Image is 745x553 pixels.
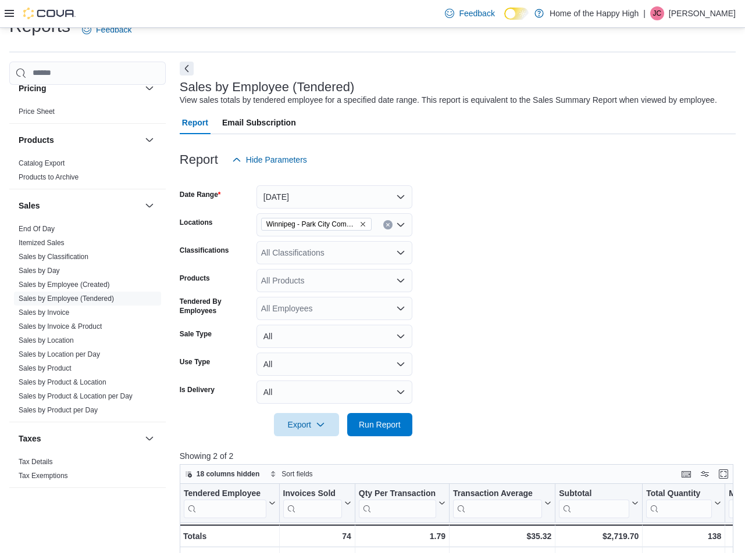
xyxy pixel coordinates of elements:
button: Open list of options [396,304,405,313]
div: 74 [283,529,351,543]
div: Tendered Employee [184,488,266,499]
img: Cova [23,8,76,19]
span: Sales by Product per Day [19,405,98,415]
button: Subtotal [559,488,639,518]
div: Sales [9,222,166,422]
label: Use Type [180,357,210,367]
button: Open list of options [396,276,405,285]
button: Remove Winnipeg - Park City Commons - Fire & Flower from selection in this group [359,221,366,228]
button: Sort fields [265,467,317,481]
a: Sales by Location per Day [19,350,100,358]
div: Transaction Average [453,488,542,499]
a: Sales by Product & Location per Day [19,392,133,400]
p: [PERSON_NAME] [669,6,736,20]
button: Transaction Average [453,488,551,518]
span: Feedback [459,8,494,19]
span: Products to Archive [19,173,79,182]
button: Taxes [19,433,140,444]
a: Feedback [440,2,499,25]
button: Sales [19,200,140,211]
label: Classifications [180,246,229,255]
h3: Products [19,134,54,146]
span: Sort fields [281,469,312,479]
div: Pricing [9,105,166,123]
a: Tax Exemptions [19,472,68,480]
button: Qty Per Transaction [359,488,445,518]
label: Date Range [180,190,221,199]
a: Sales by Employee (Created) [19,281,110,289]
div: 1.79 [359,529,445,543]
div: $2,719.70 [559,529,639,543]
span: Winnipeg - Park City Commons - Fire & Flower [261,218,372,231]
div: Products [9,156,166,189]
h3: Sales [19,200,40,211]
span: JC [653,6,662,20]
span: Tax Exemptions [19,471,68,480]
div: Taxes [9,455,166,487]
div: Total Quantity [646,488,712,499]
p: Home of the Happy High [550,6,639,20]
span: Sales by Invoice & Product [19,322,102,331]
div: Total Quantity [646,488,712,518]
span: Tax Details [19,457,53,466]
a: Sales by Day [19,267,60,275]
a: Sales by Product & Location [19,378,106,386]
div: Transaction Average [453,488,542,518]
button: Clear input [383,220,393,229]
div: Subtotal [559,488,629,499]
span: Export [281,413,332,436]
button: Display options [698,467,712,481]
button: Sales [142,199,156,213]
span: Price Sheet [19,107,55,116]
span: Winnipeg - Park City Commons - Fire & Flower [266,218,357,230]
label: Is Delivery [180,385,215,394]
span: Feedback [96,24,131,35]
button: Products [19,134,140,146]
button: Next [180,62,194,76]
button: Hide Parameters [227,148,312,171]
button: All [256,353,412,376]
p: Showing 2 of 2 [180,450,739,462]
a: Sales by Product per Day [19,406,98,414]
span: Run Report [359,419,401,430]
button: Pricing [142,81,156,95]
div: $35.32 [453,529,551,543]
div: Invoices Sold [283,488,341,518]
h3: Sales by Employee (Tendered) [180,80,355,94]
span: Hide Parameters [246,154,307,166]
div: Qty Per Transaction [359,488,436,499]
div: Jeremy Colli [650,6,664,20]
div: Invoices Sold [283,488,341,499]
button: 18 columns hidden [180,467,265,481]
a: Sales by Employee (Tendered) [19,295,114,303]
p: | [643,6,646,20]
label: Locations [180,218,213,227]
div: Tendered Employee [184,488,266,518]
a: Products to Archive [19,173,79,181]
button: Enter fullscreen [717,467,730,481]
span: Sales by Location per Day [19,350,100,359]
button: All [256,380,412,404]
span: Sales by Day [19,266,60,275]
span: Sales by Location [19,336,74,345]
span: Itemized Sales [19,238,65,247]
h3: Pricing [19,82,46,94]
span: Sales by Classification [19,252,88,261]
span: Sales by Employee (Created) [19,280,110,289]
a: Catalog Export [19,159,65,167]
a: Sales by Invoice & Product [19,322,102,331]
button: [DATE] [256,185,412,209]
a: Itemized Sales [19,239,65,247]
span: Catalog Export [19,159,65,168]
div: View sales totals by tendered employee for a specified date range. This report is equivalent to t... [180,94,717,106]
label: Tendered By Employees [180,297,252,315]
a: Sales by Product [19,364,72,372]
span: End Of Day [19,224,55,234]
a: Feedback [77,18,136,41]
a: Price Sheet [19,107,55,116]
button: Open list of options [396,248,405,257]
span: 18 columns hidden [197,469,260,479]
